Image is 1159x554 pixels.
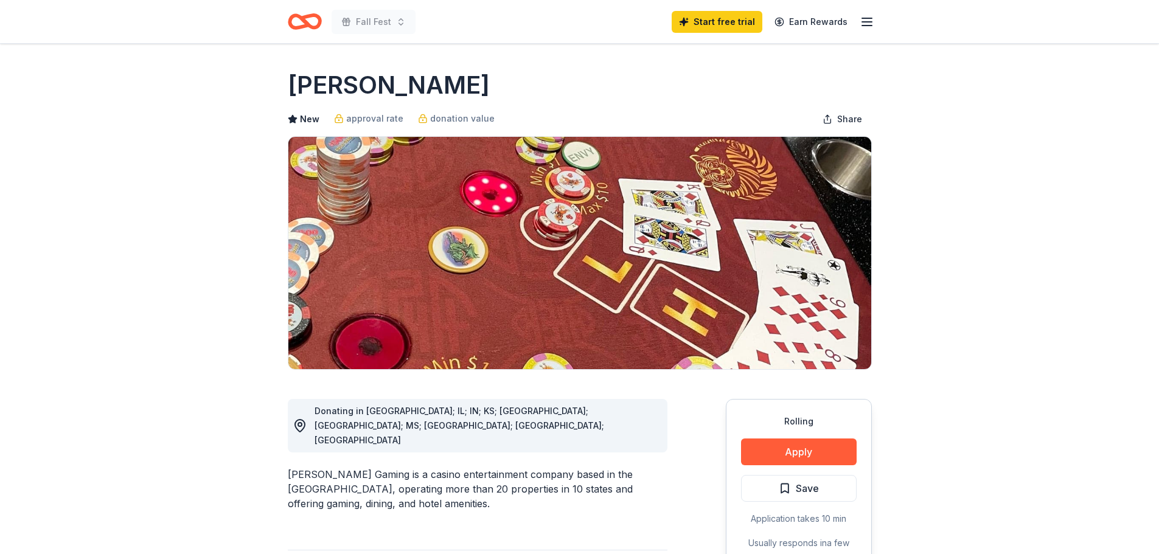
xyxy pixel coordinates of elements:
span: approval rate [346,111,403,126]
span: Save [796,480,819,496]
span: Fall Fest [356,15,391,29]
img: Image for Boyd Gaming [288,137,871,369]
a: approval rate [334,111,403,126]
div: [PERSON_NAME] Gaming is a casino entertainment company based in the [GEOGRAPHIC_DATA], operating ... [288,467,667,511]
h1: [PERSON_NAME] [288,68,490,102]
button: Save [741,475,857,502]
div: Rolling [741,414,857,429]
button: Fall Fest [332,10,416,34]
button: Apply [741,438,857,465]
span: Share [837,112,862,126]
span: New [300,112,319,126]
button: Share [813,107,872,131]
div: Application takes 10 min [741,511,857,526]
span: Donating in [GEOGRAPHIC_DATA]; IL; IN; KS; [GEOGRAPHIC_DATA]; [GEOGRAPHIC_DATA]; MS; [GEOGRAPHIC_... [315,406,604,445]
a: donation value [418,111,495,126]
a: Home [288,7,322,36]
span: donation value [430,111,495,126]
a: Earn Rewards [767,11,855,33]
a: Start free trial [672,11,762,33]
